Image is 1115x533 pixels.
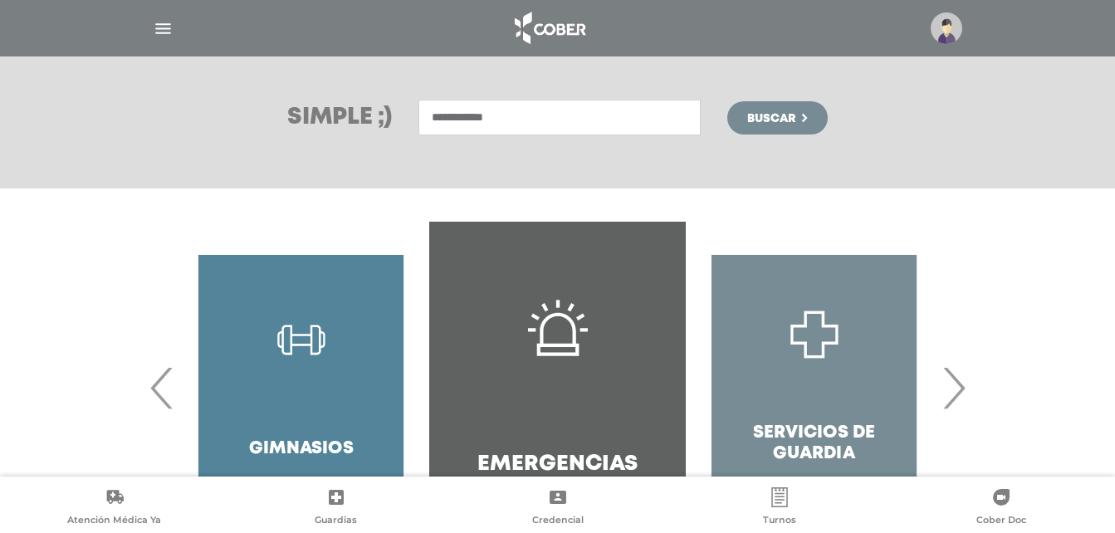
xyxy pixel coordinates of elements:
[67,514,161,529] span: Atención Médica Ya
[225,487,447,530] a: Guardias
[931,12,962,44] img: profile-placeholder.svg
[287,106,392,130] h3: Simple ;)
[890,487,1112,530] a: Cober Doc
[532,514,584,529] span: Credencial
[153,18,174,39] img: Cober_menu-lines-white.svg
[727,101,827,134] button: Buscar
[3,487,225,530] a: Atención Médica Ya
[668,487,890,530] a: Turnos
[506,8,593,48] img: logo_cober_home-white.png
[976,514,1026,529] span: Cober Doc
[747,113,795,125] span: Buscar
[447,487,668,530] a: Credencial
[146,343,178,433] span: Previous
[937,343,970,433] span: Next
[477,452,638,477] h4: Emergencias
[315,514,357,529] span: Guardias
[763,514,796,529] span: Turnos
